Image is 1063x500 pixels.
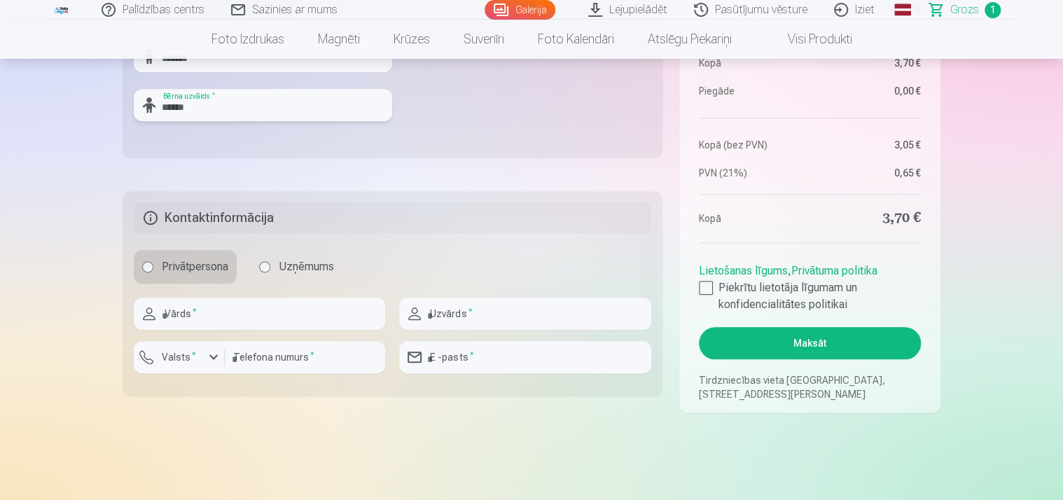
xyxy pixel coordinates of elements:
[950,1,979,18] span: Grozs
[521,20,631,59] a: Foto kalendāri
[817,56,921,70] dd: 3,70 €
[447,20,521,59] a: Suvenīri
[195,20,301,59] a: Foto izdrukas
[817,166,921,180] dd: 0,65 €
[791,264,877,277] a: Privātuma politika
[134,202,651,233] h5: Kontaktinformācija
[699,56,803,70] dt: Kopā
[377,20,447,59] a: Krūzes
[631,20,749,59] a: Atslēgu piekariņi
[699,279,921,313] label: Piekrītu lietotāja līgumam un konfidencialitātes politikai
[699,264,788,277] a: Lietošanas līgums
[251,250,342,284] label: Uzņēmums
[699,166,803,180] dt: PVN (21%)
[134,341,225,373] button: Valsts*
[749,20,869,59] a: Visi produkti
[985,2,1001,18] span: 1
[817,84,921,98] dd: 0,00 €
[699,84,803,98] dt: Piegāde
[699,209,803,228] dt: Kopā
[817,209,921,228] dd: 3,70 €
[156,350,202,364] label: Valsts
[817,138,921,152] dd: 3,05 €
[699,373,921,401] p: Tirdzniecības vieta [GEOGRAPHIC_DATA], [STREET_ADDRESS][PERSON_NAME]
[699,138,803,152] dt: Kopā (bez PVN)
[699,257,921,313] div: ,
[259,261,270,272] input: Uzņēmums
[699,327,921,359] button: Maksāt
[54,6,69,14] img: /fa3
[142,261,153,272] input: Privātpersona
[301,20,377,59] a: Magnēti
[134,250,237,284] label: Privātpersona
